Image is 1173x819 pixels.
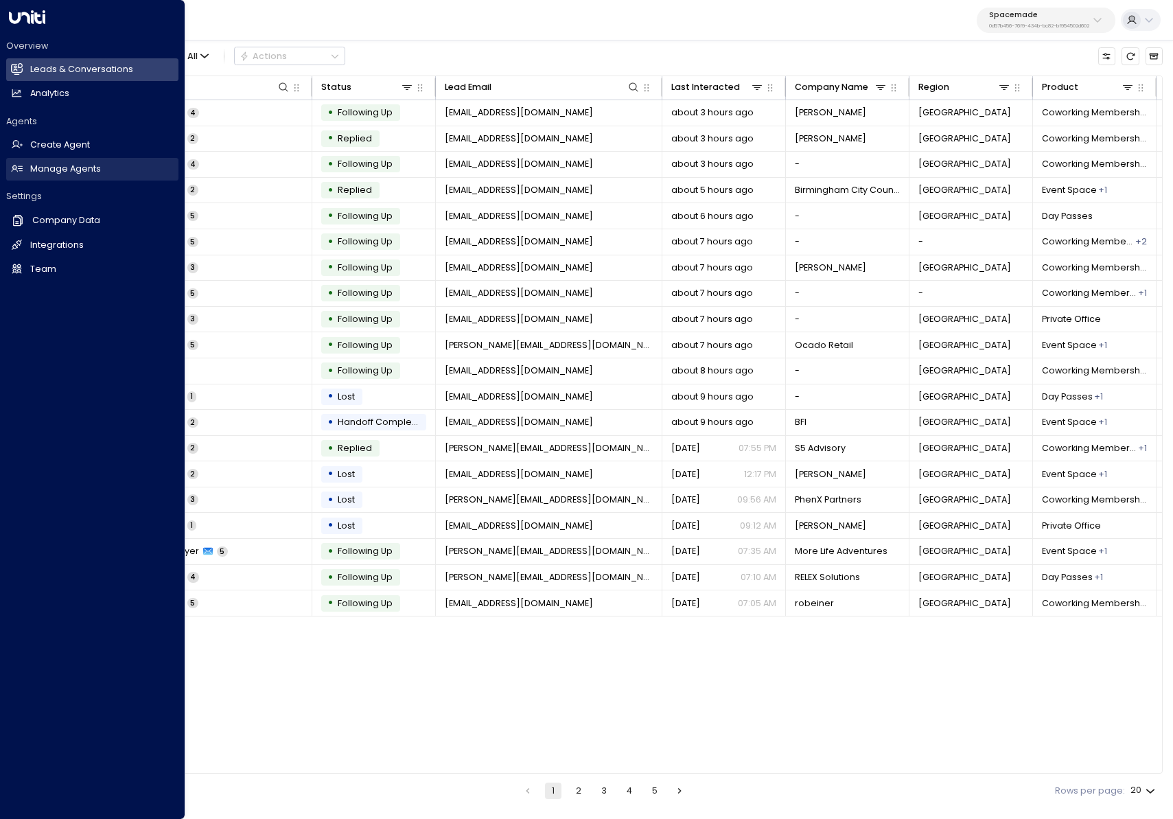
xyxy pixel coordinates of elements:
[338,571,393,583] span: Following Up
[795,442,846,454] span: S5 Advisory
[671,545,700,557] span: Yesterday
[918,80,1012,95] div: Region
[338,262,393,273] span: Following Up
[738,597,776,610] p: 07:05 AM
[1130,781,1158,800] div: 20
[671,287,753,299] span: about 7 hours ago
[671,494,700,506] span: Yesterday
[1135,235,1147,248] div: Day Passes,Private Office
[570,783,587,799] button: Go to page 2
[1042,365,1148,377] span: Coworking Membership
[445,80,491,95] div: Lead Email
[671,416,754,428] span: about 9 hours ago
[6,134,178,157] a: Create Agent
[6,258,178,281] a: Team
[671,783,688,799] button: Go to next page
[187,469,198,479] span: 2
[1098,184,1107,196] div: Meeting Room
[338,545,393,557] span: Following Up
[187,494,198,505] span: 3
[321,80,415,95] div: Status
[187,108,199,118] span: 4
[445,520,593,532] span: jannekedob@gmail.com
[786,203,909,229] td: -
[1138,442,1147,454] div: Private Office
[327,205,334,227] div: •
[187,51,198,61] span: All
[671,313,753,325] span: about 7 hours ago
[1098,47,1115,65] button: Customize
[795,80,868,95] div: Company Name
[6,82,178,105] a: Analytics
[1138,287,1147,299] div: Private Office
[6,158,178,181] a: Manage Agents
[671,339,753,351] span: about 7 hours ago
[338,468,355,480] span: Lost
[445,365,593,377] span: selendrci@gmail.com
[1098,339,1107,351] div: Meeting Room
[338,391,355,402] span: Lost
[445,391,593,403] span: unsworthjake@gmail.com
[1098,545,1107,557] div: Meeting Room
[6,209,178,232] a: Company Data
[321,80,351,95] div: Status
[918,391,1011,403] span: Leeds
[327,541,334,562] div: •
[98,80,291,95] div: Lead Name
[1042,520,1101,532] span: Private Office
[445,287,593,299] span: gbjiulian@gmail.com
[338,597,393,609] span: Following Up
[795,494,861,506] span: PhenX Partners
[786,229,909,255] td: -
[187,314,198,324] span: 3
[1042,391,1093,403] span: Day Passes
[445,106,593,119] span: denesreka77@gmail.com
[187,598,198,608] span: 5
[327,489,334,511] div: •
[1042,468,1097,481] span: Event Space
[6,58,178,81] a: Leads & Conversations
[795,80,888,95] div: Company Name
[786,281,909,306] td: -
[918,520,1011,532] span: London
[327,257,334,278] div: •
[445,442,653,454] span: shelley@s5cre.com
[671,365,754,377] span: about 8 hours ago
[327,102,334,124] div: •
[338,132,372,144] span: Replied
[187,159,199,170] span: 4
[234,47,345,65] button: Actions
[445,262,593,274] span: thomas_peterson35@outlook.com
[445,235,593,248] span: gbjiulian@gmail.com
[338,442,372,454] span: Replied
[30,163,101,176] h2: Manage Agents
[30,87,69,100] h2: Analytics
[327,438,334,459] div: •
[1042,442,1137,454] span: Coworking Membership
[671,468,700,481] span: Yesterday
[795,106,866,119] span: reka denes
[338,184,372,196] span: Replied
[671,391,754,403] span: about 9 hours ago
[338,106,393,118] span: Following Up
[445,132,593,145] span: fahmida_choudhury@hotmail.co.uk
[671,80,740,95] div: Last Interacted
[1042,262,1148,274] span: Coworking Membership
[744,468,776,481] p: 12:17 PM
[6,115,178,128] h2: Agents
[909,229,1033,255] td: -
[671,262,753,274] span: about 7 hours ago
[1042,106,1148,119] span: Coworking Membership
[187,391,196,402] span: 1
[1098,416,1107,428] div: Meeting Room
[217,546,228,557] span: 5
[1042,80,1078,95] div: Product
[795,545,887,557] span: More Life Adventures
[918,468,1011,481] span: London
[1042,313,1101,325] span: Private Office
[671,597,700,610] span: Yesterday
[918,339,1011,351] span: London
[338,416,427,428] span: Handoff Completed
[786,152,909,177] td: -
[918,158,1011,170] span: Birmingham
